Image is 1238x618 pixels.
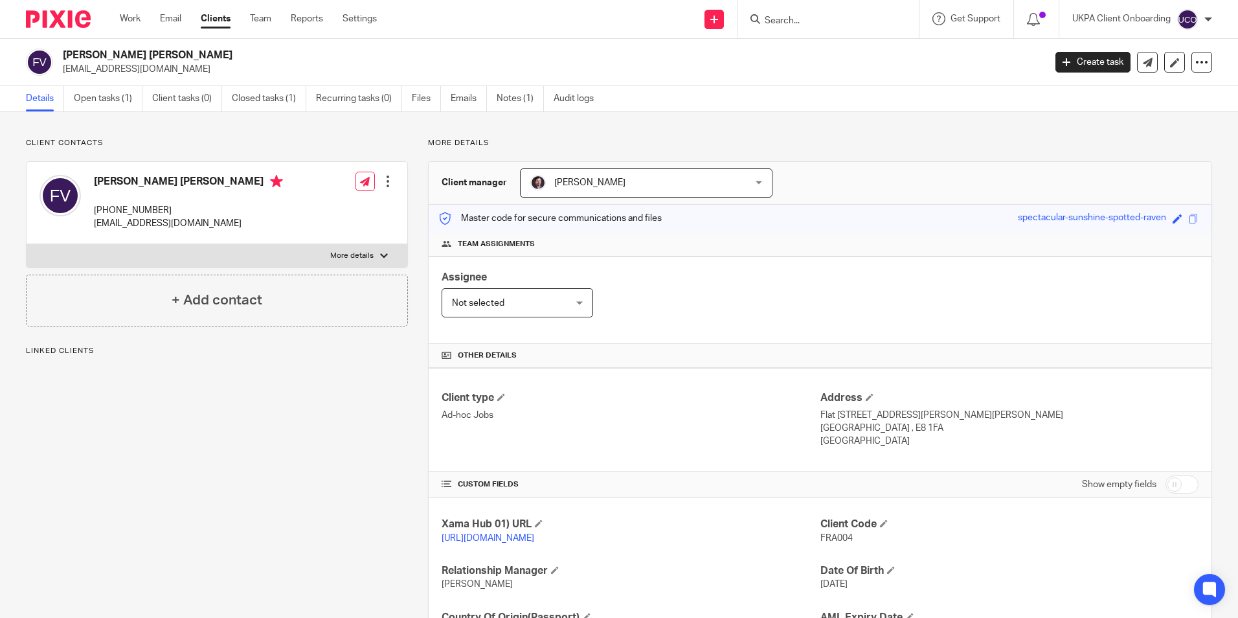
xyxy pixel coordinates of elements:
a: [URL][DOMAIN_NAME] [442,534,534,543]
span: Assignee [442,272,487,282]
h4: Date Of Birth [820,564,1199,578]
a: Clients [201,12,231,25]
h4: Client type [442,391,820,405]
span: Get Support [951,14,1000,23]
label: Show empty fields [1082,478,1156,491]
span: Team assignments [458,239,535,249]
a: Files [412,86,441,111]
span: [DATE] [820,580,848,589]
p: More details [330,251,374,261]
p: [EMAIL_ADDRESS][DOMAIN_NAME] [63,63,1036,76]
span: Other details [458,350,517,361]
img: svg%3E [26,49,53,76]
h4: Client Code [820,518,1199,531]
a: Emails [451,86,487,111]
p: [EMAIL_ADDRESS][DOMAIN_NAME] [94,217,283,230]
span: Not selected [452,299,504,308]
input: Search [763,16,880,27]
h4: CUSTOM FIELDS [442,479,820,490]
a: Audit logs [554,86,603,111]
p: Ad-hoc Jobs [442,409,820,422]
a: Recurring tasks (0) [316,86,402,111]
p: Master code for secure communications and files [438,212,662,225]
img: Capture.PNG [530,175,546,190]
p: Linked clients [26,346,408,356]
h3: Client manager [442,176,507,189]
div: spectacular-sunshine-spotted-raven [1018,211,1166,226]
a: Open tasks (1) [74,86,142,111]
a: Closed tasks (1) [232,86,306,111]
p: [GEOGRAPHIC_DATA] , E8 1FA [820,422,1199,435]
img: svg%3E [39,175,81,216]
span: [PERSON_NAME] [554,178,625,187]
a: Team [250,12,271,25]
i: Primary [270,175,283,188]
a: Notes (1) [497,86,544,111]
span: FRA004 [820,534,853,543]
h4: + Add contact [172,290,262,310]
h4: [PERSON_NAME] [PERSON_NAME] [94,175,283,191]
a: Client tasks (0) [152,86,222,111]
h4: Xama Hub 01) URL [442,518,820,531]
h4: Relationship Manager [442,564,820,578]
a: Work [120,12,141,25]
h4: Address [820,391,1199,405]
p: [PHONE_NUMBER] [94,204,283,217]
span: [PERSON_NAME] [442,580,513,589]
p: [GEOGRAPHIC_DATA] [820,435,1199,448]
a: Details [26,86,64,111]
img: svg%3E [1177,9,1198,30]
a: Reports [291,12,323,25]
p: Client contacts [26,138,408,148]
a: Email [160,12,181,25]
p: UKPA Client Onboarding [1072,12,1171,25]
img: Pixie [26,10,91,28]
h2: [PERSON_NAME] [PERSON_NAME] [63,49,841,62]
a: Settings [343,12,377,25]
p: Flat [STREET_ADDRESS][PERSON_NAME][PERSON_NAME] [820,409,1199,422]
p: More details [428,138,1212,148]
a: Create task [1055,52,1131,73]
